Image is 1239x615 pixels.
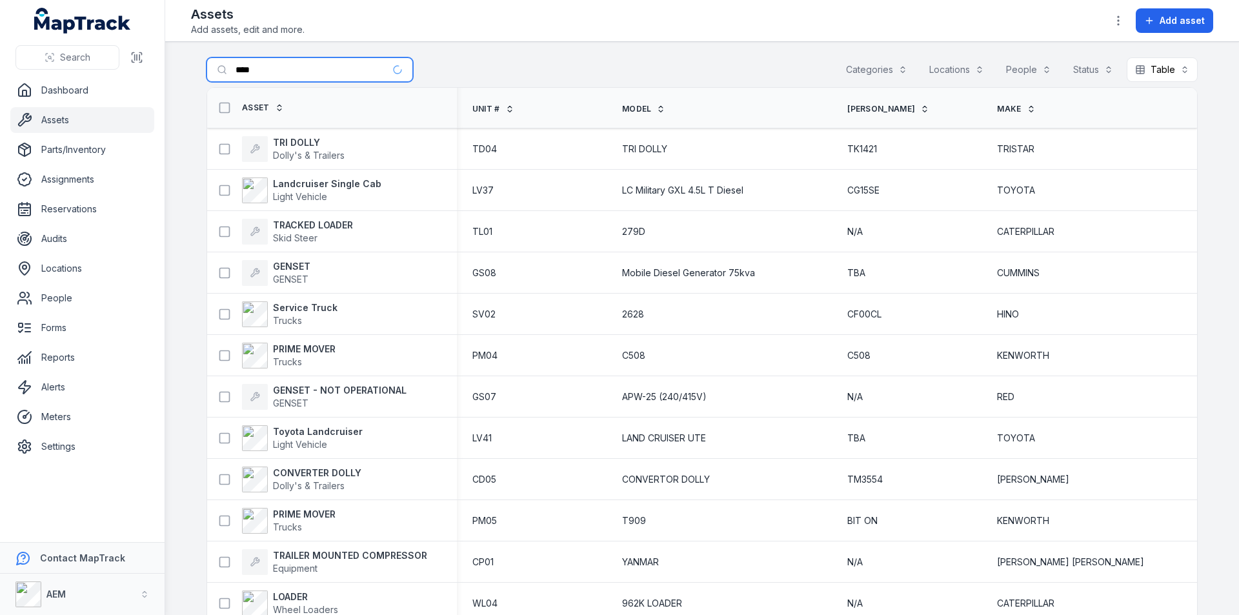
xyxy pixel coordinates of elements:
span: APW-25 (240/415V) [622,390,707,403]
strong: GENSET [273,260,310,273]
a: Make [997,104,1035,114]
a: Reservations [10,196,154,222]
span: Trucks [273,356,302,367]
span: Asset [242,103,270,113]
span: TOYOTA [997,184,1035,197]
a: Unit # [472,104,514,114]
span: N/A [847,225,863,238]
span: Dolly's & Trailers [273,150,345,161]
a: Locations [10,256,154,281]
span: [PERSON_NAME] [PERSON_NAME] [997,556,1144,569]
span: TL01 [472,225,492,238]
span: Skid Steer [273,232,317,243]
span: GS08 [472,267,496,279]
span: LAND CRUISER UTE [622,432,706,445]
span: N/A [847,390,863,403]
span: Light Vehicle [273,439,327,450]
span: C508 [622,349,645,362]
a: Toyota LandcruiserLight Vehicle [242,425,363,451]
span: Unit # [472,104,500,114]
span: T909 [622,514,646,527]
span: Trucks [273,315,302,326]
strong: GENSET - NOT OPERATIONAL [273,384,407,397]
span: CATERPILLAR [997,597,1054,610]
span: Light Vehicle [273,191,327,202]
a: Parts/Inventory [10,137,154,163]
a: TRI DOLLYDolly's & Trailers [242,136,345,162]
span: CD05 [472,473,496,486]
strong: PRIME MOVER [273,343,336,356]
span: RED [997,390,1014,403]
span: LC Military GXL 4.5L T Diesel [622,184,743,197]
a: TRAILER MOUNTED COMPRESSOREquipment [242,549,427,575]
span: N/A [847,597,863,610]
a: Dashboard [10,77,154,103]
span: Equipment [273,563,317,574]
span: TBA [847,432,865,445]
strong: TRAILER MOUNTED COMPRESSOR [273,549,427,562]
span: Model [622,104,652,114]
span: TRISTAR [997,143,1034,156]
span: WL04 [472,597,498,610]
button: Search [15,45,119,70]
span: Make [997,104,1021,114]
span: 279D [622,225,645,238]
span: C508 [847,349,871,362]
span: KENWORTH [997,514,1049,527]
a: Reports [10,345,154,370]
a: Alerts [10,374,154,400]
span: Mobile Diesel Generator 75kva [622,267,755,279]
span: CP01 [472,556,494,569]
span: Add assets, edit and more. [191,23,305,36]
a: [PERSON_NAME] [847,104,929,114]
span: 962K LOADER [622,597,682,610]
span: Wheel Loaders [273,604,338,615]
strong: LOADER [273,590,338,603]
a: GENSET - NOT OPERATIONALGENSET [242,384,407,410]
span: CUMMINS [997,267,1040,279]
span: LV41 [472,432,492,445]
span: Dolly's & Trailers [273,480,345,491]
a: Forms [10,315,154,341]
span: TM3554 [847,473,883,486]
a: Service TruckTrucks [242,301,337,327]
a: GENSETGENSET [242,260,310,286]
a: Assets [10,107,154,133]
span: CATERPILLAR [997,225,1054,238]
strong: TRACKED LOADER [273,219,353,232]
span: HINO [997,308,1019,321]
span: LV37 [472,184,494,197]
span: TBA [847,267,865,279]
span: [PERSON_NAME] [997,473,1069,486]
button: Add asset [1136,8,1213,33]
span: PM04 [472,349,498,362]
span: N/A [847,556,863,569]
span: BIT ON [847,514,878,527]
h2: Assets [191,5,305,23]
span: Search [60,51,90,64]
a: Asset [242,103,284,113]
strong: Service Truck [273,301,337,314]
strong: PRIME MOVER [273,508,336,521]
strong: TRI DOLLY [273,136,345,149]
span: [PERSON_NAME] [847,104,915,114]
strong: Landcruiser Single Cab [273,177,381,190]
span: TD04 [472,143,497,156]
span: GS07 [472,390,496,403]
a: CONVERTER DOLLYDolly's & Trailers [242,467,361,492]
a: Model [622,104,666,114]
a: Audits [10,226,154,252]
span: 2628 [622,308,644,321]
a: Assignments [10,166,154,192]
span: CG15SE [847,184,880,197]
a: TRACKED LOADERSkid Steer [242,219,353,245]
span: TOYOTA [997,432,1035,445]
button: Status [1065,57,1122,82]
strong: Toyota Landcruiser [273,425,363,438]
button: Table [1127,57,1198,82]
a: PRIME MOVERTrucks [242,508,336,534]
strong: AEM [46,589,66,600]
a: People [10,285,154,311]
span: KENWORTH [997,349,1049,362]
span: SV02 [472,308,496,321]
